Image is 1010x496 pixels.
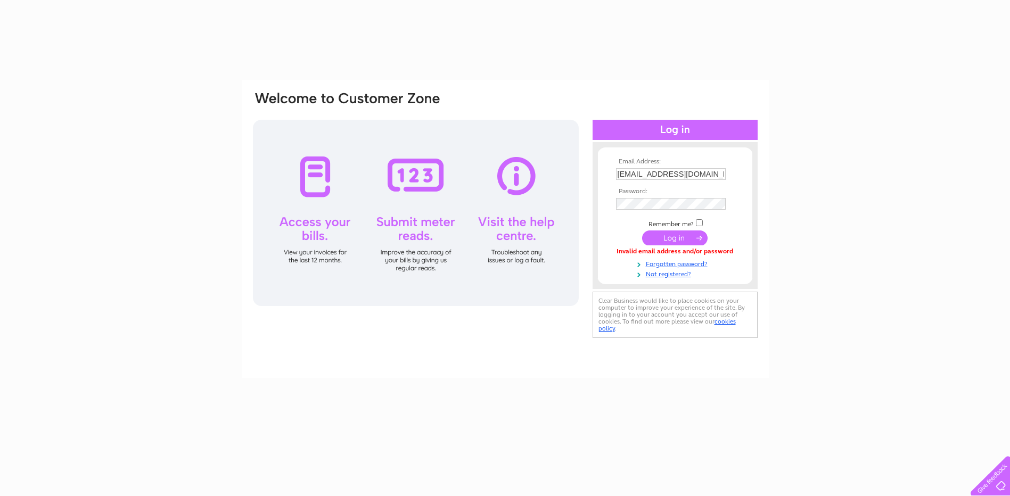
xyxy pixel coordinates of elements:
[598,318,736,332] a: cookies policy
[616,248,734,255] div: Invalid email address and/or password
[613,188,737,195] th: Password:
[613,218,737,228] td: Remember me?
[613,158,737,166] th: Email Address:
[593,292,758,338] div: Clear Business would like to place cookies on your computer to improve your experience of the sit...
[616,268,737,278] a: Not registered?
[616,258,737,268] a: Forgotten password?
[642,230,708,245] input: Submit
